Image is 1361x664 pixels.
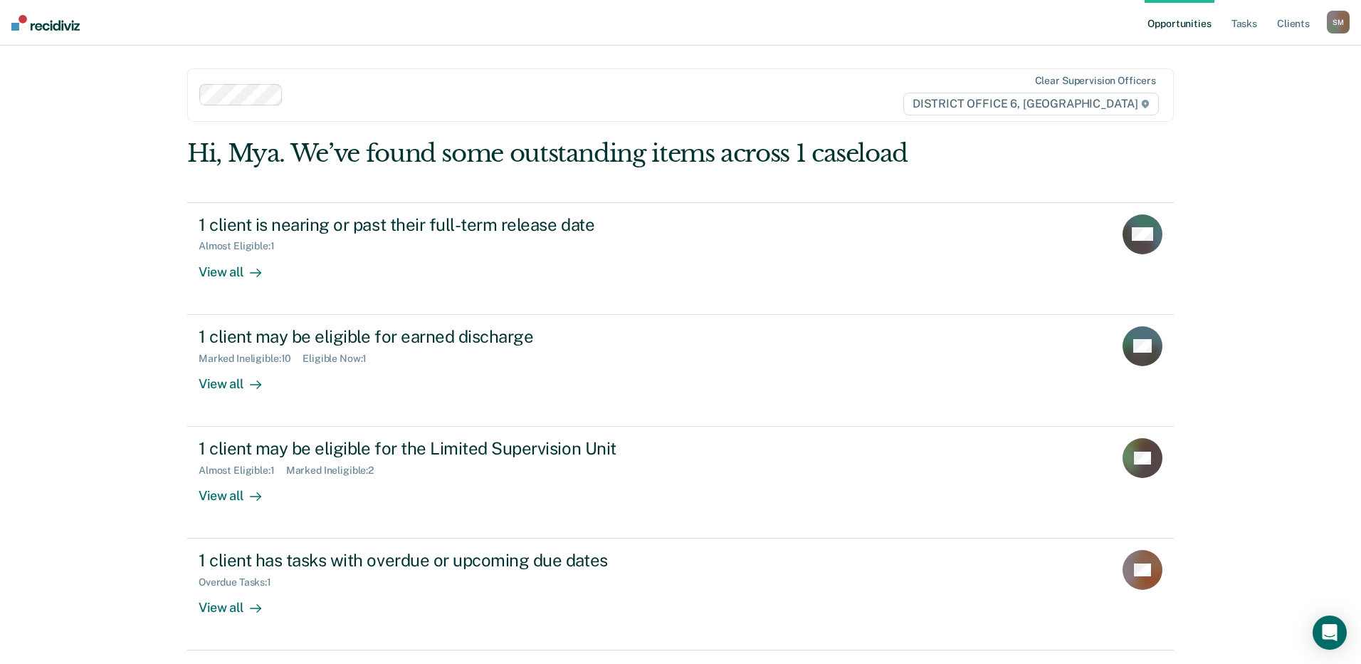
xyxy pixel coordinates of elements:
div: S M [1327,11,1350,33]
div: View all [199,364,278,392]
a: 1 client has tasks with overdue or upcoming due datesOverdue Tasks:1View all [187,539,1174,650]
div: 1 client may be eligible for the Limited Supervision Unit [199,438,698,459]
div: View all [199,252,278,280]
div: Overdue Tasks : 1 [199,576,283,588]
a: 1 client may be eligible for the Limited Supervision UnitAlmost Eligible:1Marked Ineligible:2View... [187,427,1174,539]
div: Hi, Mya. We’ve found some outstanding items across 1 caseload [187,139,977,168]
div: Almost Eligible : 1 [199,240,286,252]
div: Almost Eligible : 1 [199,465,286,477]
div: View all [199,588,278,616]
div: Eligible Now : 1 [303,353,378,365]
div: Open Intercom Messenger [1313,616,1347,650]
span: DISTRICT OFFICE 6, [GEOGRAPHIC_DATA] [903,93,1159,115]
div: 1 client may be eligible for earned discharge [199,326,698,347]
div: Marked Ineligible : 10 [199,353,303,365]
button: SM [1327,11,1350,33]
div: 1 client is nearing or past their full-term release date [199,214,698,235]
div: Clear supervision officers [1035,75,1156,87]
div: Marked Ineligible : 2 [286,465,385,477]
div: View all [199,477,278,504]
a: 1 client is nearing or past their full-term release dateAlmost Eligible:1View all [187,202,1174,315]
img: Recidiviz [11,15,80,31]
div: 1 client has tasks with overdue or upcoming due dates [199,550,698,571]
a: 1 client may be eligible for earned dischargeMarked Ineligible:10Eligible Now:1View all [187,315,1174,427]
